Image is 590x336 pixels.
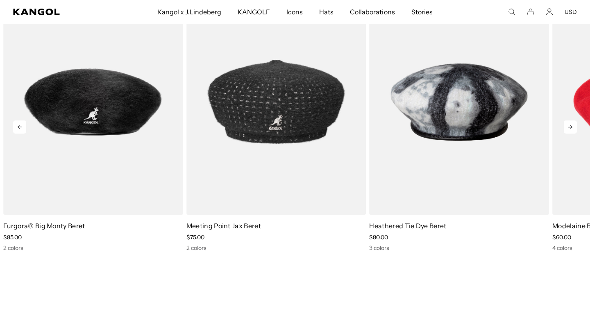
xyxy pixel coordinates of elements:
[3,234,22,241] span: $85.00
[369,234,388,241] span: $80.00
[527,8,534,16] button: Cart
[369,244,549,252] div: 3 colors
[3,244,183,252] div: 2 colors
[186,222,261,230] a: Meeting Point Jax Beret
[13,9,104,15] a: Kangol
[186,234,204,241] span: $75.00
[546,8,553,16] a: Account
[369,222,446,230] a: Heathered Tie Dye Beret
[552,234,571,241] span: $60.00
[565,8,577,16] button: USD
[508,8,515,16] summary: Search here
[186,244,366,252] div: 2 colors
[3,222,85,230] a: Furgora® Big Monty Beret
